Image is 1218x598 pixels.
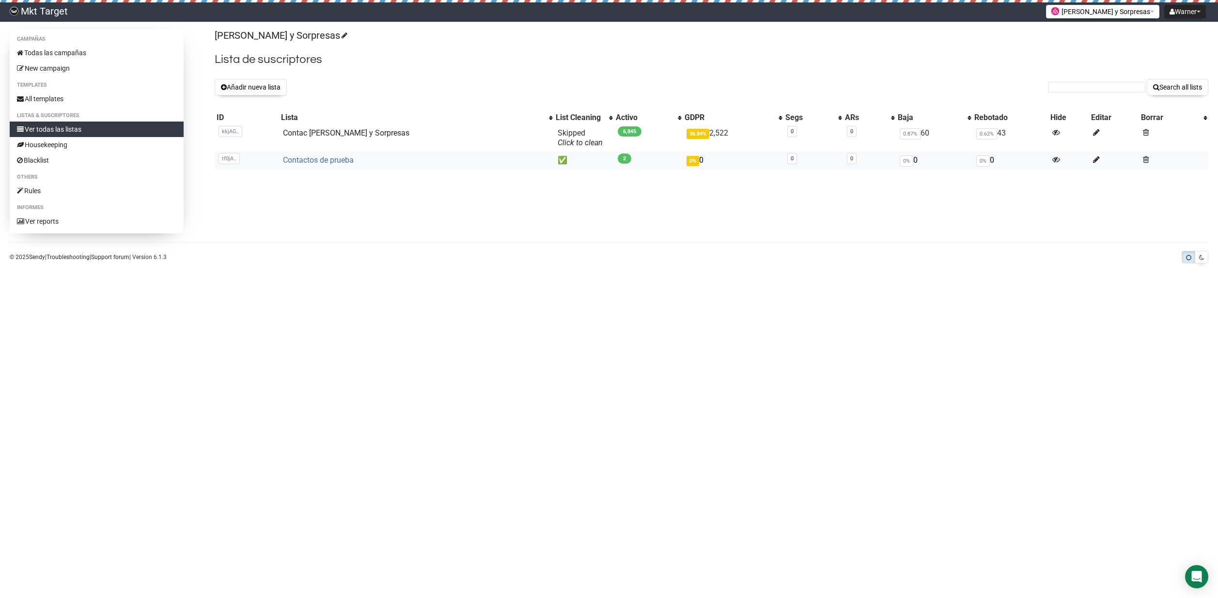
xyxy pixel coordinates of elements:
[974,113,1047,123] div: Rebotado
[281,113,544,123] div: Lista
[10,61,184,76] a: New campaign
[785,113,833,123] div: Segs
[556,113,604,123] div: List Cleaning
[850,155,853,162] a: 0
[10,153,184,168] a: Blacklist
[850,128,853,135] a: 0
[10,171,184,183] li: Others
[215,51,1208,68] h2: Lista de suscriptores
[687,156,699,166] span: 0%
[976,128,997,139] span: 0.62%
[558,128,603,147] span: Skipped
[618,153,631,164] span: 2
[618,126,641,137] span: 6,845
[29,254,45,261] a: Sendy
[219,126,242,137] span: kkjAG..
[616,113,672,123] div: Activo
[10,91,184,107] a: All templates
[1089,111,1139,124] th: Editar: No sort applied, sorting is disabled
[1091,113,1137,123] div: Editar
[896,111,972,124] th: Baja: No sort applied, activate to apply an ascending sort
[10,137,184,153] a: Housekeeping
[10,122,184,137] a: Ver todas las listas
[896,152,972,169] td: 0
[283,128,409,138] a: Contac [PERSON_NAME] y Sorpresas
[1139,111,1208,124] th: Borrar: No sort applied, activate to apply an ascending sort
[843,111,896,124] th: ARs: No sort applied, activate to apply an ascending sort
[687,129,709,139] span: 36.84%
[1147,79,1208,95] button: Search all lists
[219,153,240,164] span: tf0jA..
[554,111,614,124] th: List Cleaning: No sort applied, activate to apply an ascending sort
[47,254,90,261] a: Troubleshooting
[900,128,921,139] span: 0.87%
[10,110,184,122] li: Listas & Suscriptores
[900,155,913,167] span: 0%
[972,111,1049,124] th: Rebotado: No sort applied, sorting is disabled
[976,155,990,167] span: 0%
[283,155,354,165] a: Contactos de prueba
[1046,5,1159,18] button: [PERSON_NAME] y Sorpresas
[215,79,287,95] button: Añadir nueva lista
[215,30,346,41] a: [PERSON_NAME] y Sorpresas
[215,111,279,124] th: ID: No sort applied, sorting is disabled
[972,152,1049,169] td: 0
[1051,7,1059,15] img: favicons
[791,128,794,135] a: 0
[558,138,603,147] a: Click to clean
[217,113,277,123] div: ID
[10,214,184,229] a: Ver reports
[898,113,963,123] div: Baja
[10,33,184,45] li: Campañas
[279,111,554,124] th: Lista: No sort applied, activate to apply an ascending sort
[1164,5,1206,18] button: Warner
[10,183,184,199] a: Rules
[10,79,184,91] li: Templates
[783,111,843,124] th: Segs: No sort applied, activate to apply an ascending sort
[972,124,1049,152] td: 43
[10,252,167,262] p: © 2025 | | | Version 6.1.3
[683,111,784,124] th: GDPR: No sort applied, activate to apply an ascending sort
[1048,111,1089,124] th: Hide: No sort applied, sorting is disabled
[10,7,18,15] img: d30555bd1ab140a80d351df46be4d5e5
[614,111,682,124] th: Activo: No sort applied, activate to apply an ascending sort
[683,124,784,152] td: 2,522
[10,45,184,61] a: Todas las campañas
[91,254,129,261] a: Support forum
[685,113,774,123] div: GDPR
[683,152,784,169] td: 0
[1185,565,1208,588] div: Open Intercom Messenger
[845,113,886,123] div: ARs
[10,202,184,214] li: Informes
[1141,113,1199,123] div: Borrar
[791,155,794,162] a: 0
[1050,113,1087,123] div: Hide
[554,152,614,169] td: ✅
[896,124,972,152] td: 60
